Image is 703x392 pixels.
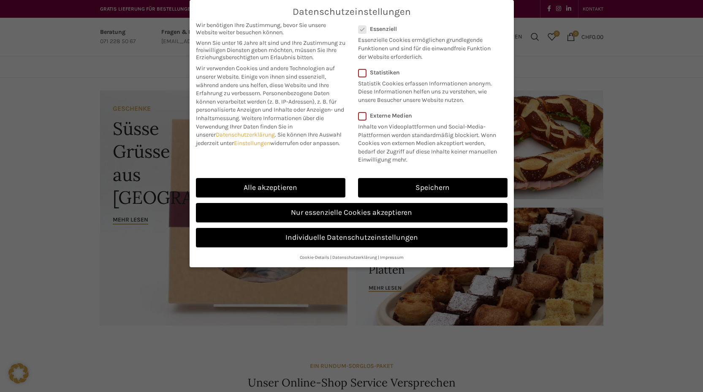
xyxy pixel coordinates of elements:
[196,228,508,247] a: Individuelle Datenschutzeinstellungen
[293,6,411,17] span: Datenschutzeinstellungen
[196,65,335,97] span: Wir verwenden Cookies und andere Technologien auf unserer Website. Einige von ihnen sind essenzie...
[196,178,345,197] a: Alle akzeptieren
[332,255,377,260] a: Datenschutzerklärung
[358,119,502,164] p: Inhalte von Videoplattformen und Social-Media-Plattformen werden standardmäßig blockiert. Wenn Co...
[196,39,345,61] span: Wenn Sie unter 16 Jahre alt sind und Ihre Zustimmung zu freiwilligen Diensten geben möchten, müss...
[358,76,497,104] p: Statistik Cookies erfassen Informationen anonym. Diese Informationen helfen uns zu verstehen, wie...
[196,115,324,138] span: Weitere Informationen über die Verwendung Ihrer Daten finden Sie in unserer .
[196,22,345,36] span: Wir benötigen Ihre Zustimmung, bevor Sie unsere Website weiter besuchen können.
[196,90,344,122] span: Personenbezogene Daten können verarbeitet werden (z. B. IP-Adressen), z. B. für personalisierte A...
[216,131,275,138] a: Datenschutzerklärung
[358,33,497,61] p: Essenzielle Cookies ermöglichen grundlegende Funktionen und sind für die einwandfreie Funktion de...
[300,255,329,260] a: Cookie-Details
[358,69,497,76] label: Statistiken
[380,255,404,260] a: Impressum
[358,112,502,119] label: Externe Medien
[196,203,508,222] a: Nur essenzielle Cookies akzeptieren
[358,25,497,33] label: Essenziell
[234,140,270,147] a: Einstellungen
[358,178,508,197] a: Speichern
[196,131,342,147] span: Sie können Ihre Auswahl jederzeit unter widerrufen oder anpassen.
